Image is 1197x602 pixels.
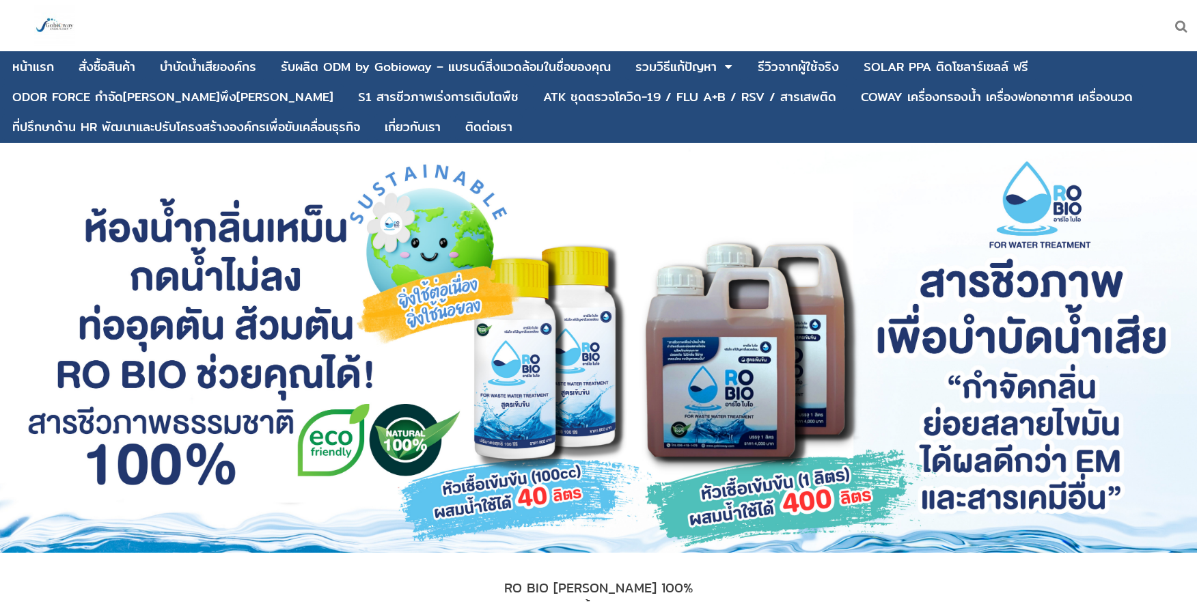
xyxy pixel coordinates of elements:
[543,84,836,110] a: ATK ชุดตรวจโควิด-19 / FLU A+B / RSV / สารเสพติด
[543,91,836,103] div: ATK ชุดตรวจโควิด-19 / FLU A+B / RSV / สารเสพติด
[465,114,512,140] a: ติดต่อเรา
[758,54,839,80] a: รีวิวจากผู้ใช้จริง
[281,61,611,73] div: รับผลิต ODM by Gobioway – แบรนด์สิ่งแวดล้อมในชื่อของคุณ
[160,61,256,73] div: บําบัดน้ำเสียองค์กร
[385,121,441,133] div: เกี่ยวกับเรา
[758,61,839,73] div: รีวิวจากผู้ใช้จริง
[281,54,611,80] a: รับผลิต ODM by Gobioway – แบรนด์สิ่งแวดล้อมในชื่อของคุณ
[12,91,333,103] div: ODOR FORCE กำจัด[PERSON_NAME]พึง[PERSON_NAME]
[864,61,1028,73] div: SOLAR PPA ติดโซลาร์เซลล์ ฟรี
[465,121,512,133] div: ติดต่อเรา
[635,61,717,73] div: รวมวิธีแก้ปัญหา
[34,5,75,46] img: large-1644130236041.jpg
[358,84,519,110] a: S1 สารชีวภาพเร่งการเติบโตพืช
[79,54,135,80] a: สั่งซื้อสินค้า
[861,84,1133,110] a: COWAY เครื่องกรองน้ำ เครื่องฟอกอากาศ เครื่องนวด
[861,91,1133,103] div: COWAY เครื่องกรองน้ำ เครื่องฟอกอากาศ เครื่องนวด
[12,114,360,140] a: ที่ปรึกษาด้าน HR พัฒนาและปรับโครงสร้างองค์กรเพื่อขับเคลื่อนธุรกิจ
[385,114,441,140] a: เกี่ยวกับเรา
[160,54,256,80] a: บําบัดน้ำเสียองค์กร
[12,54,54,80] a: หน้าแรก
[864,54,1028,80] a: SOLAR PPA ติดโซลาร์เซลล์ ฟรี
[12,61,54,73] div: หน้าแรก
[12,84,333,110] a: ODOR FORCE กำจัด[PERSON_NAME]พึง[PERSON_NAME]
[79,61,135,73] div: สั่งซื้อสินค้า
[635,54,717,80] a: รวมวิธีแก้ปัญหา
[358,91,519,103] div: S1 สารชีวภาพเร่งการเติบโตพืช
[12,121,360,133] div: ที่ปรึกษาด้าน HR พัฒนาและปรับโครงสร้างองค์กรเพื่อขับเคลื่อนธุรกิจ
